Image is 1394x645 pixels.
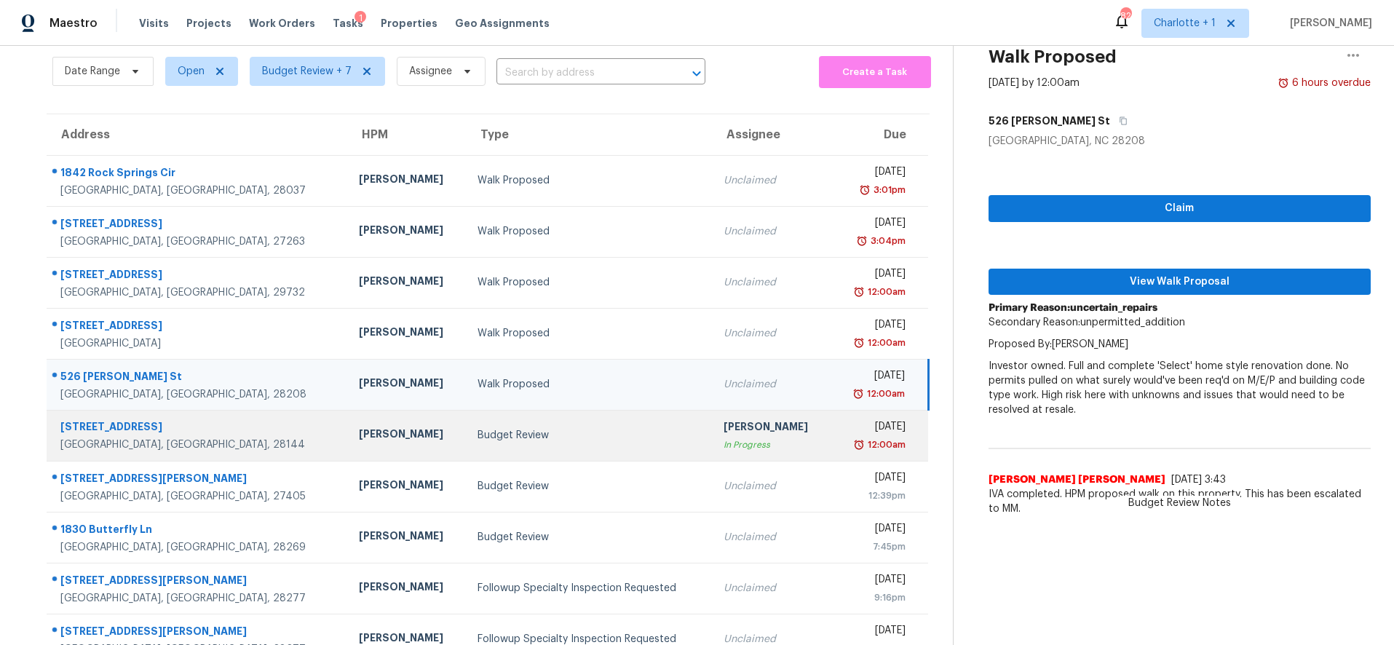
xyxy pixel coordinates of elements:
div: [GEOGRAPHIC_DATA], [GEOGRAPHIC_DATA], 27263 [60,234,336,249]
img: Overdue Alarm Icon [859,183,871,197]
span: Budget Review + 7 [262,64,352,79]
div: [DATE] [843,470,906,488]
span: Date Range [65,64,120,79]
div: 1 [355,11,366,25]
b: Primary Reason: uncertain_repairs [989,303,1157,313]
div: 6 hours overdue [1289,76,1371,90]
div: [GEOGRAPHIC_DATA], NC 28208 [989,134,1371,149]
button: Open [686,63,707,84]
img: Overdue Alarm Icon [852,387,864,401]
span: Properties [381,16,437,31]
span: Maestro [49,16,98,31]
th: Assignee [712,114,831,155]
div: Walk Proposed [478,173,700,188]
p: Proposed By: [PERSON_NAME] [989,337,1371,352]
div: Unclaimed [724,377,820,392]
div: [STREET_ADDRESS] [60,216,336,234]
div: 1830 Butterfly Ln [60,522,336,540]
div: Budget Review [478,479,700,494]
th: Type [466,114,711,155]
h5: 526 [PERSON_NAME] St [989,114,1110,128]
div: Unclaimed [724,275,820,290]
div: [DATE] [843,368,905,387]
div: [STREET_ADDRESS] [60,419,336,438]
div: Walk Proposed [478,275,700,290]
span: View Walk Proposal [1000,273,1360,291]
div: 12:00am [865,438,906,452]
span: Charlotte + 1 [1154,16,1216,31]
span: [PERSON_NAME] [1284,16,1372,31]
div: [DATE] [843,317,906,336]
th: Address [47,114,347,155]
div: 3:01pm [871,183,906,197]
div: [PERSON_NAME] [359,274,455,292]
span: Tasks [333,18,363,28]
img: Overdue Alarm Icon [853,285,865,299]
button: Create a Task [819,56,930,88]
div: [PERSON_NAME] [359,376,455,394]
button: Copy Address [1110,108,1130,134]
div: 9:16pm [843,590,906,605]
div: [PERSON_NAME] [724,419,820,438]
div: Unclaimed [724,581,820,595]
div: In Progress [724,438,820,452]
span: Budget Review Notes [1120,496,1240,510]
div: [PERSON_NAME] [359,325,455,343]
img: Overdue Alarm Icon [856,234,868,248]
div: [GEOGRAPHIC_DATA] [60,336,336,351]
button: View Walk Proposal [989,269,1371,296]
div: [STREET_ADDRESS] [60,267,336,285]
div: [GEOGRAPHIC_DATA], [GEOGRAPHIC_DATA], 28208 [60,387,336,402]
div: [GEOGRAPHIC_DATA], [GEOGRAPHIC_DATA], 29732 [60,285,336,300]
span: IVA completed. HPM proposed walk on this property. This has been escalated to MM. [989,487,1371,516]
span: Secondary Reason: unpermitted_addition [989,317,1185,328]
div: 526 [PERSON_NAME] St [60,369,336,387]
div: Unclaimed [724,224,820,239]
div: [STREET_ADDRESS][PERSON_NAME] [60,573,336,591]
div: [GEOGRAPHIC_DATA], [GEOGRAPHIC_DATA], 28037 [60,183,336,198]
div: Unclaimed [724,326,820,341]
h2: Walk Proposed [989,50,1117,64]
div: Unclaimed [724,530,820,545]
div: 1842 Rock Springs Cir [60,165,336,183]
div: Budget Review [478,530,700,545]
div: Followup Specialty Inspection Requested [478,581,700,595]
div: [STREET_ADDRESS] [60,318,336,336]
div: 12:00am [864,387,905,401]
div: Walk Proposed [478,224,700,239]
div: Unclaimed [724,479,820,494]
div: [STREET_ADDRESS][PERSON_NAME] [60,471,336,489]
span: Work Orders [249,16,315,31]
span: Create a Task [826,64,923,81]
div: Walk Proposed [478,326,700,341]
span: Projects [186,16,231,31]
div: [DATE] [843,215,906,234]
div: [PERSON_NAME] [359,529,455,547]
div: Budget Review [478,428,700,443]
div: [DATE] [843,572,906,590]
div: [DATE] [843,521,906,539]
span: Assignee [409,64,452,79]
span: Claim [1000,199,1360,218]
span: [PERSON_NAME] [PERSON_NAME] [989,472,1165,487]
div: [PERSON_NAME] [359,478,455,496]
div: [DATE] [843,419,906,438]
div: Walk Proposed [478,377,700,392]
div: 12:39pm [843,488,906,503]
div: [DATE] [843,266,906,285]
div: [PERSON_NAME] [359,579,455,598]
div: [PERSON_NAME] [359,427,455,445]
img: Overdue Alarm Icon [1278,76,1289,90]
div: [PERSON_NAME] [359,172,455,190]
th: HPM [347,114,467,155]
div: [GEOGRAPHIC_DATA], [GEOGRAPHIC_DATA], 28269 [60,540,336,555]
div: [DATE] [843,623,906,641]
div: [GEOGRAPHIC_DATA], [GEOGRAPHIC_DATA], 27405 [60,489,336,504]
span: [DATE] 3:43 [1171,475,1226,485]
div: [GEOGRAPHIC_DATA], [GEOGRAPHIC_DATA], 28144 [60,438,336,452]
span: Visits [139,16,169,31]
th: Due [831,114,928,155]
div: 12:00am [865,336,906,350]
button: Claim [989,195,1371,222]
div: [DATE] [843,165,906,183]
